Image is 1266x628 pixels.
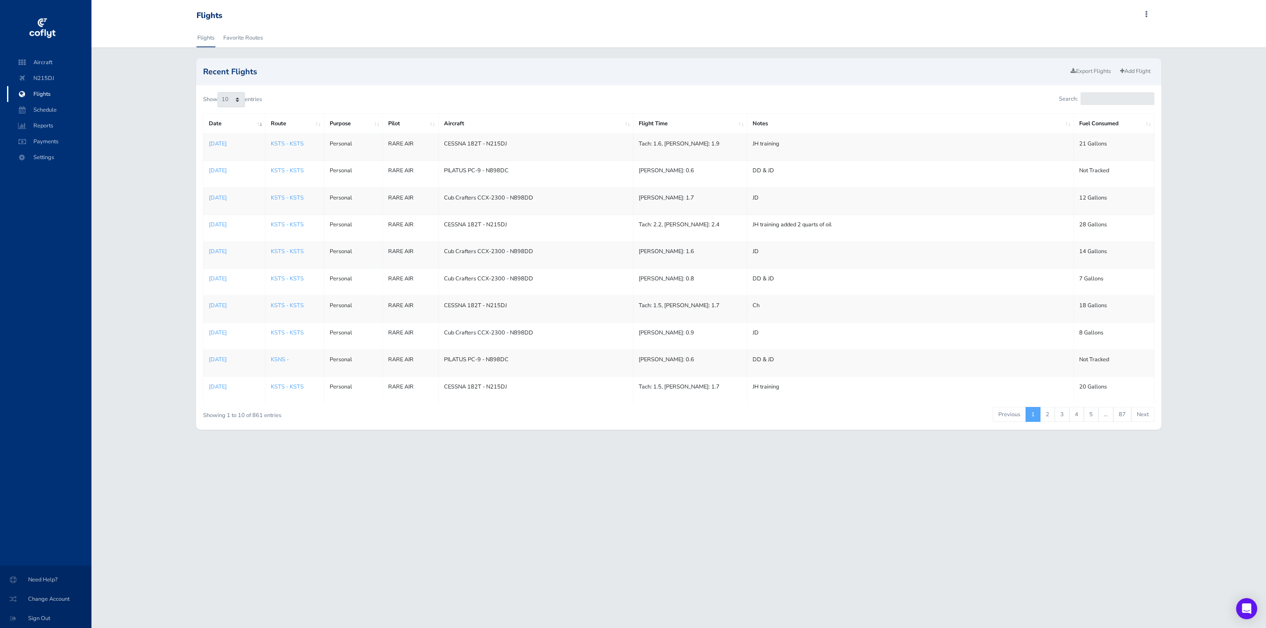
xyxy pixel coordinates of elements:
a: KSTS - KSTS [271,194,304,202]
th: Date: activate to sort column ascending [203,114,266,134]
a: [DATE] [209,382,260,391]
span: Reports [16,118,83,134]
td: Tach: 1.5, [PERSON_NAME]: 1.7 [633,377,747,403]
a: [DATE] [209,193,260,202]
input: Search: [1080,92,1154,105]
a: 5 [1084,407,1099,422]
a: KSTS - KSTS [271,383,304,391]
th: Notes: activate to sort column ascending [747,114,1074,134]
td: JD [747,242,1074,269]
span: N215DJ [16,70,83,86]
td: Personal [324,242,383,269]
td: RARE AIR [383,323,439,349]
th: Fuel Consumed: activate to sort column ascending [1074,114,1154,134]
td: Tach: 1.6, [PERSON_NAME]: 1.9 [633,134,747,160]
td: Personal [324,269,383,295]
td: Personal [324,377,383,403]
span: Schedule [16,102,83,118]
span: Aircraft [16,54,83,70]
a: Export Flights [1067,65,1115,78]
td: Personal [324,134,383,160]
td: Tach: 2.2, [PERSON_NAME]: 2.4 [633,215,747,242]
td: DD & JD [747,269,1074,295]
a: KSTS - KSTS [271,301,304,309]
span: Change Account [11,591,81,607]
td: [PERSON_NAME]: 0.8 [633,269,747,295]
td: [PERSON_NAME]: 1.7 [633,188,747,214]
a: 1 [1026,407,1040,422]
td: [PERSON_NAME]: 1.6 [633,242,747,269]
td: Personal [324,350,383,377]
a: [DATE] [209,301,260,310]
td: 12 Gallons [1074,188,1154,214]
td: Cub Crafters CCX-2300 - N898DD [438,188,633,214]
td: JH training [747,134,1074,160]
a: [DATE] [209,355,260,364]
a: KSTS - KSTS [271,247,304,255]
label: Show entries [203,92,262,107]
a: [DATE] [209,274,260,283]
a: [DATE] [209,247,260,256]
a: [DATE] [209,139,260,148]
td: RARE AIR [383,134,439,160]
td: Personal [324,188,383,214]
td: RARE AIR [383,161,439,188]
td: RARE AIR [383,215,439,242]
td: Not Tracked [1074,161,1154,188]
a: KSTS - KSTS [271,167,304,174]
td: 7 Gallons [1074,269,1154,295]
span: Settings [16,149,83,165]
td: Personal [324,161,383,188]
td: PILATUS PC-9 - N898DC [438,161,633,188]
a: [DATE] [209,220,260,229]
a: Add Flight [1116,65,1154,78]
th: Route: activate to sort column ascending [266,114,324,134]
a: [DATE] [209,166,260,175]
div: Open Intercom Messenger [1236,598,1257,619]
td: Cub Crafters CCX-2300 - N898DD [438,269,633,295]
td: 18 Gallons [1074,296,1154,323]
a: KSTS - KSTS [271,140,304,148]
td: Personal [324,215,383,242]
a: [DATE] [209,328,260,337]
td: RARE AIR [383,350,439,377]
td: 20 Gallons [1074,377,1154,403]
a: Favorite Routes [222,28,264,47]
td: JH training added 2 quarts of oil [747,215,1074,242]
th: Aircraft: activate to sort column ascending [438,114,633,134]
td: 21 Gallons [1074,134,1154,160]
td: [PERSON_NAME]: 0.9 [633,323,747,349]
td: CESSNA 182T - N215DJ [438,215,633,242]
td: 8 Gallons [1074,323,1154,349]
h2: Recent Flights [203,68,1067,76]
td: CESSNA 182T - N215DJ [438,377,633,403]
td: RARE AIR [383,296,439,323]
a: 2 [1040,407,1055,422]
td: PILATUS PC-9 - N898DC [438,350,633,377]
td: CESSNA 182T - N215DJ [438,296,633,323]
th: Purpose: activate to sort column ascending [324,114,383,134]
th: Pilot: activate to sort column ascending [383,114,439,134]
span: Flights [16,86,83,102]
td: JD [747,188,1074,214]
a: 4 [1069,407,1084,422]
td: DD & JD [747,161,1074,188]
td: [PERSON_NAME]: 0.6 [633,350,747,377]
a: Next [1131,407,1154,422]
td: RARE AIR [383,242,439,269]
a: KSTS - KSTS [271,221,304,229]
div: Showing 1 to 10 of 861 entries [203,406,593,420]
select: Showentries [218,92,245,107]
td: Ch [747,296,1074,323]
span: Need Help? [11,572,81,588]
a: Flights [196,28,215,47]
